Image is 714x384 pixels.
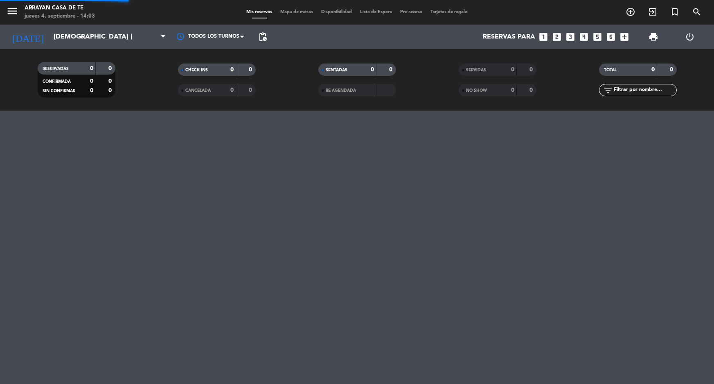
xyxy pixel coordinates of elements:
[43,67,69,71] span: RESERVADAS
[648,7,658,17] i: exit_to_app
[249,87,254,93] strong: 0
[6,5,18,20] button: menu
[326,89,356,93] span: RE AGENDADA
[371,67,374,73] strong: 0
[606,32,616,42] i: looks_6
[230,67,234,73] strong: 0
[626,7,635,17] i: add_circle_outline
[90,66,93,71] strong: 0
[604,68,617,72] span: TOTAL
[466,68,486,72] span: SERVIDAS
[651,67,655,73] strong: 0
[90,78,93,84] strong: 0
[692,7,702,17] i: search
[185,68,208,72] span: CHECK INS
[466,89,487,93] span: NO SHOW
[108,78,113,84] strong: 0
[43,89,75,93] span: SIN CONFIRMAR
[613,86,676,95] input: Filtrar por nombre...
[565,32,576,42] i: looks_3
[529,87,534,93] strong: 0
[619,32,630,42] i: add_box
[426,10,472,14] span: Tarjetas de regalo
[389,67,394,73] strong: 0
[185,89,211,93] span: CANCELADA
[25,4,95,12] div: Arrayan Casa de Te
[579,32,589,42] i: looks_4
[317,10,356,14] span: Disponibilidad
[396,10,426,14] span: Pre-acceso
[552,32,562,42] i: looks_two
[108,88,113,93] strong: 0
[6,28,50,46] i: [DATE]
[6,5,18,17] i: menu
[511,67,514,73] strong: 0
[511,87,514,93] strong: 0
[356,10,396,14] span: Lista de Espera
[483,33,535,41] span: Reservas para
[670,67,675,73] strong: 0
[538,32,549,42] i: looks_one
[603,85,613,95] i: filter_list
[529,67,534,73] strong: 0
[249,67,254,73] strong: 0
[592,32,603,42] i: looks_5
[43,80,71,84] span: CONFIRMADA
[76,32,86,42] i: arrow_drop_down
[326,68,347,72] span: SENTADAS
[685,32,695,42] i: power_settings_new
[108,66,113,71] strong: 0
[258,32,268,42] span: pending_actions
[672,25,708,49] div: LOG OUT
[670,7,680,17] i: turned_in_not
[242,10,276,14] span: Mis reservas
[25,12,95,20] div: jueves 4. septiembre - 14:03
[649,32,658,42] span: print
[276,10,317,14] span: Mapa de mesas
[230,87,234,93] strong: 0
[90,88,93,93] strong: 0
